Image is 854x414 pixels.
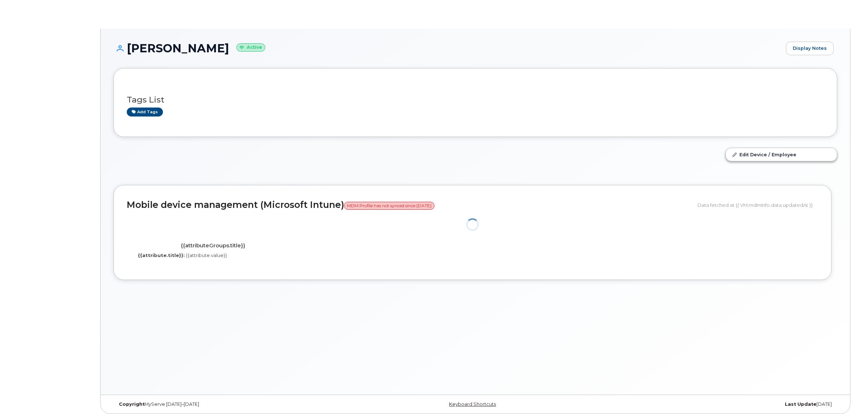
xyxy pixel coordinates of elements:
[132,243,294,249] h4: {{attributeGroups.title}}
[726,148,837,161] a: Edit Device / Employee
[127,200,692,210] h2: Mobile device management (Microsoft Intune)
[114,401,355,407] div: MyServe [DATE]–[DATE]
[138,252,185,259] label: {{attribute.title}}:
[119,401,145,407] strong: Copyright
[114,42,782,54] h1: [PERSON_NAME]
[449,401,496,407] a: Keyboard Shortcuts
[785,401,816,407] strong: Last Update
[786,42,834,55] a: Display Notes
[698,198,818,212] div: Data fetched at {{ VM.mdmInfo.data.updatedAt }}
[344,202,434,210] span: MDM Profile has not synced since [DATE]
[127,95,824,104] h3: Tags List
[186,252,227,258] span: {{attribute.value}}
[596,401,837,407] div: [DATE]
[127,108,163,116] a: Add tags
[236,43,265,52] small: Active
